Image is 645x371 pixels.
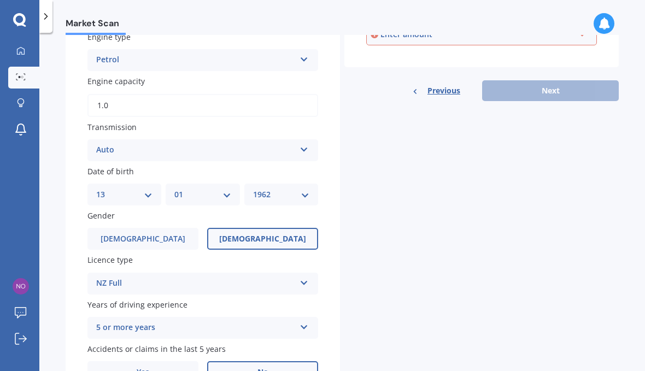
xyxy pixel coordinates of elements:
div: 5 or more years [96,321,295,334]
span: Market Scan [66,18,126,33]
img: 9da48e9f2d2ffd1d34e119f1a1fdfefe [13,278,29,295]
span: Engine capacity [87,76,145,87]
div: Petrol [96,54,295,67]
span: Transmission [87,122,137,132]
span: Accidents or claims in the last 5 years [87,344,226,354]
div: NZ Full [96,277,295,290]
span: Licence type [87,255,133,266]
span: Engine type [87,32,131,42]
span: Gender [87,210,115,221]
input: e.g. 1.8 [87,94,318,117]
span: Date of birth [87,166,134,176]
span: [DEMOGRAPHIC_DATA] [101,234,185,244]
span: Previous [427,83,460,99]
span: [DEMOGRAPHIC_DATA] [219,234,306,244]
div: Auto [96,144,295,157]
span: Years of driving experience [87,299,187,310]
